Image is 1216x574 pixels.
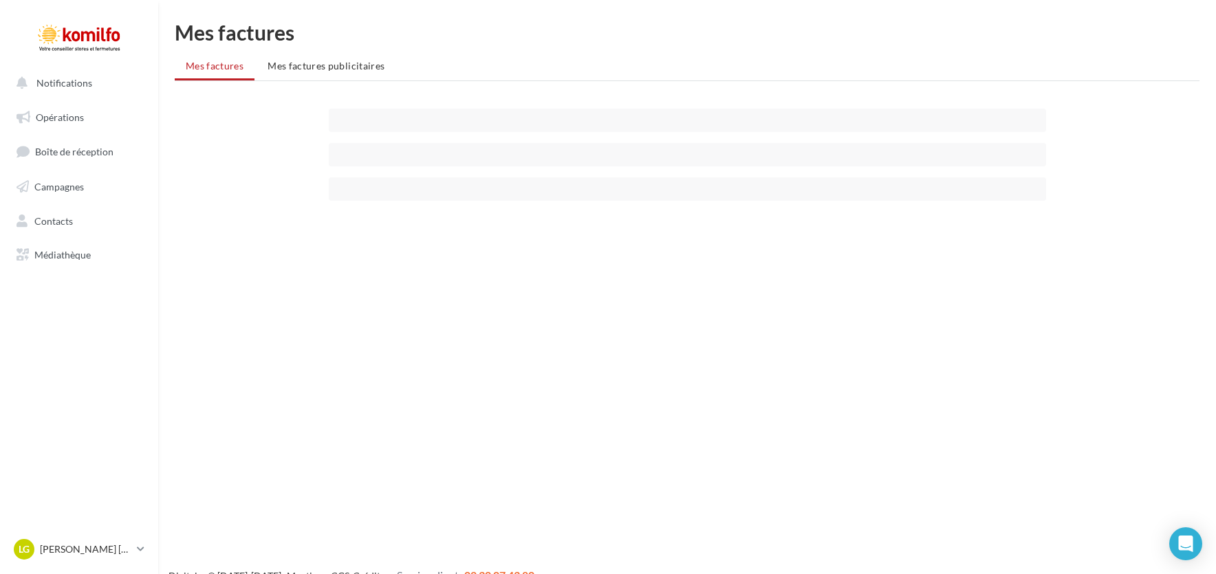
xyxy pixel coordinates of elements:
[8,207,150,236] a: Contacts
[8,241,150,269] a: Médiathèque
[34,214,73,226] span: Contacts
[36,77,92,89] span: Notifications
[175,22,1199,43] h1: Mes factures
[8,173,150,201] a: Campagnes
[36,111,84,123] span: Opérations
[8,69,144,98] button: Notifications
[40,542,131,556] p: [PERSON_NAME] [PERSON_NAME]
[35,146,113,157] span: Boîte de réception
[34,249,91,261] span: Médiathèque
[8,103,150,132] a: Opérations
[268,60,384,71] span: Mes factures publicitaires
[1169,527,1202,560] div: Open Intercom Messenger
[19,542,30,556] span: LG
[11,536,147,562] a: LG [PERSON_NAME] [PERSON_NAME]
[34,181,84,192] span: Campagnes
[8,137,150,166] a: Boîte de réception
